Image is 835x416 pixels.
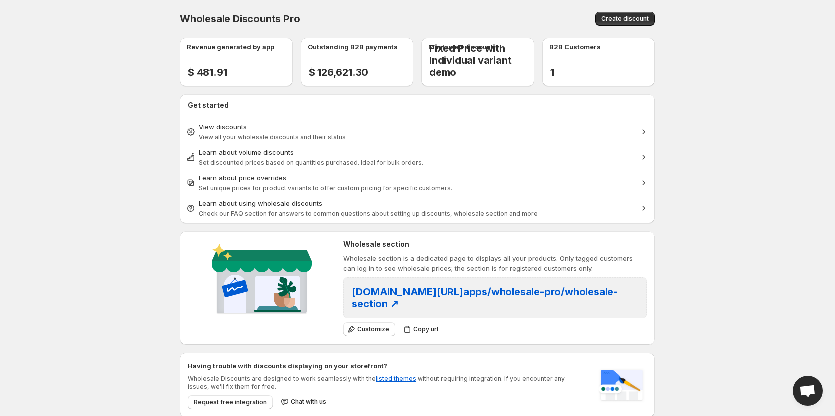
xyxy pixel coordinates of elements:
[343,322,395,336] button: Customize
[199,147,636,157] div: Learn about volume discounts
[199,133,346,141] span: View all your wholesale discounts and their status
[199,159,423,166] span: Set discounted prices based on quantities purchased. Ideal for bulk orders.
[199,184,452,192] span: Set unique prices for product variants to offer custom pricing for specific customers.
[343,253,647,273] p: Wholesale section is a dedicated page to displays all your products. Only tagged customers can lo...
[308,42,398,52] p: Outstanding B2B payments
[428,42,493,52] p: Most used discount
[188,375,587,391] p: Wholesale Discounts are designed to work seamlessly with the without requiring integration. If yo...
[352,289,618,309] a: [DOMAIN_NAME][URL]apps/wholesale-pro/wholesale-section ↗
[399,322,444,336] button: Copy url
[188,361,587,371] h2: Having trouble with discounts displaying on your storefront?
[199,173,636,183] div: Learn about price overrides
[194,398,267,406] span: Request free integration
[429,42,534,78] h2: Fixed Price with Individual variant demo
[187,42,274,52] p: Revenue generated by app
[199,122,636,132] div: View discounts
[357,325,389,333] span: Customize
[550,66,655,78] h2: 1
[291,398,326,406] span: Chat with us
[549,42,601,52] p: B2B Customers
[199,210,538,217] span: Check our FAQ section for answers to common questions about setting up discounts, wholesale secti...
[180,13,300,25] span: Wholesale Discounts Pro
[277,395,332,409] button: Chat with us
[309,66,414,78] h2: $ 126,621.30
[601,15,649,23] span: Create discount
[188,100,647,110] h2: Get started
[208,239,316,322] img: Wholesale section
[188,66,293,78] h2: $ 481.91
[352,286,618,310] span: [DOMAIN_NAME][URL] apps/wholesale-pro/wholesale-section ↗
[376,375,416,382] a: listed themes
[793,376,823,406] div: Open chat
[199,198,636,208] div: Learn about using wholesale discounts
[343,239,647,249] h2: Wholesale section
[595,12,655,26] button: Create discount
[188,395,273,409] button: Request free integration
[413,325,438,333] span: Copy url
